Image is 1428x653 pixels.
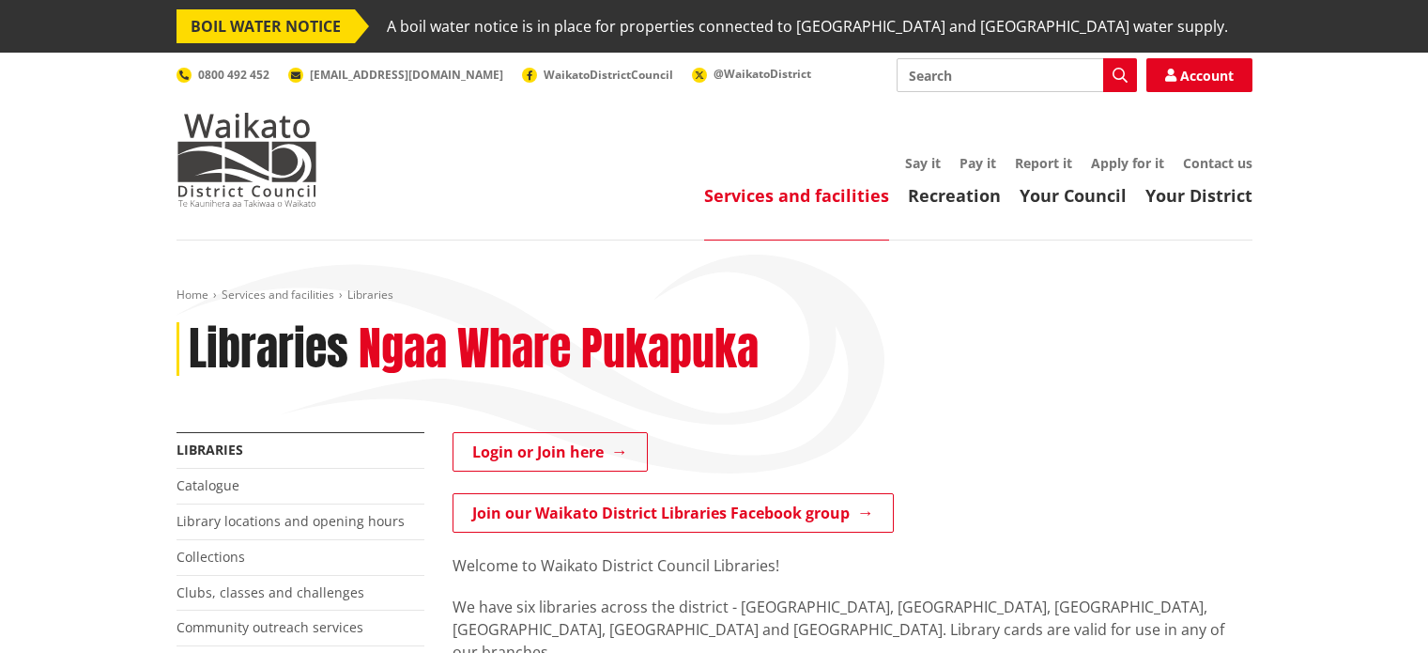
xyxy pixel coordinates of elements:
a: Libraries [177,441,243,459]
a: Home [177,287,208,303]
a: Pay it [960,154,996,172]
a: WaikatoDistrictCouncil [522,67,673,83]
h2: Ngaa Whare Pukapuka [359,322,759,377]
nav: breadcrumb [177,288,1252,303]
img: Waikato District Council - Te Kaunihera aa Takiwaa o Waikato [177,113,317,207]
span: Libraries [347,287,393,303]
a: Say it [905,154,941,172]
span: A boil water notice is in place for properties connected to [GEOGRAPHIC_DATA] and [GEOGRAPHIC_DAT... [387,9,1228,43]
a: Community outreach services [177,618,363,636]
a: Catalogue [177,476,239,494]
a: Library locations and opening hours [177,512,405,530]
input: Search input [897,58,1137,92]
a: Account [1146,58,1252,92]
a: @WaikatoDistrict [692,66,811,82]
span: @WaikatoDistrict [714,66,811,82]
a: Clubs, classes and challenges [177,583,364,601]
span: BOIL WATER NOTICE [177,9,355,43]
span: [EMAIL_ADDRESS][DOMAIN_NAME] [310,67,503,83]
span: 0800 492 452 [198,67,269,83]
a: [EMAIL_ADDRESS][DOMAIN_NAME] [288,67,503,83]
p: Welcome to Waikato District Council Libraries! [453,554,1252,577]
a: Recreation [908,184,1001,207]
a: Your Council [1020,184,1127,207]
a: Join our Waikato District Libraries Facebook group [453,493,894,533]
a: Report it [1015,154,1072,172]
a: Apply for it [1091,154,1164,172]
a: Login or Join here [453,432,648,472]
a: Collections [177,548,245,566]
a: Your District [1145,184,1252,207]
a: Services and facilities [222,287,334,303]
a: 0800 492 452 [177,67,269,83]
a: Contact us [1183,154,1252,172]
span: WaikatoDistrictCouncil [544,67,673,83]
h1: Libraries [189,322,348,377]
a: Services and facilities [704,184,889,207]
